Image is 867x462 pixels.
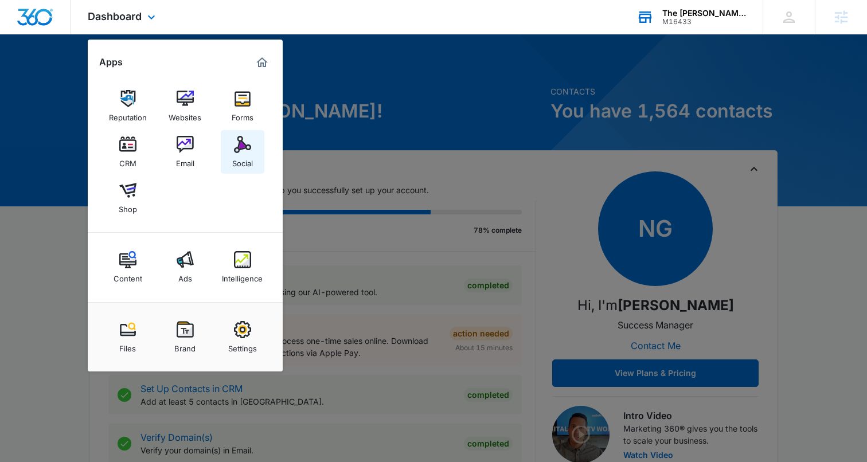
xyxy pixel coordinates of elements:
a: Websites [163,84,207,128]
h2: Apps [99,57,123,68]
a: Brand [163,315,207,359]
a: Content [106,245,150,289]
div: Intelligence [222,268,263,283]
a: Files [106,315,150,359]
a: CRM [106,130,150,174]
a: Settings [221,315,264,359]
a: Ads [163,245,207,289]
div: Ads [178,268,192,283]
div: Websites [169,107,201,122]
div: Shop [119,199,137,214]
div: Email [176,153,194,168]
a: Email [163,130,207,174]
a: Forms [221,84,264,128]
div: Reputation [109,107,147,122]
div: Brand [174,338,196,353]
div: CRM [119,153,136,168]
a: Intelligence [221,245,264,289]
div: Settings [228,338,257,353]
div: account id [662,18,746,26]
div: Files [119,338,136,353]
a: Reputation [106,84,150,128]
a: Social [221,130,264,174]
span: Dashboard [88,10,142,22]
div: account name [662,9,746,18]
a: Shop [106,176,150,220]
div: Social [232,153,253,168]
a: Marketing 360® Dashboard [253,53,271,72]
div: Forms [232,107,253,122]
div: Content [114,268,142,283]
